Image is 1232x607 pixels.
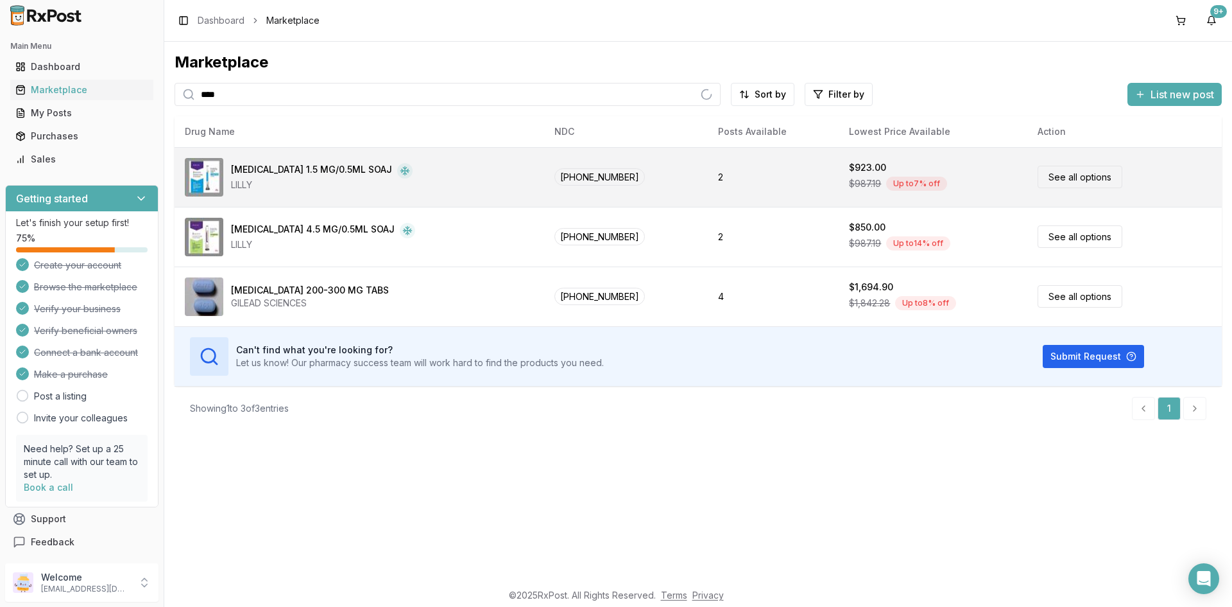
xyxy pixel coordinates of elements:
[10,41,153,51] h2: Main Menu
[24,482,73,493] a: Book a call
[231,179,413,191] div: LILLY
[708,267,839,326] td: 4
[708,147,839,207] td: 2
[5,103,158,123] button: My Posts
[708,207,839,267] td: 2
[849,281,893,294] div: $1,694.90
[185,218,223,256] img: Trulicity 4.5 MG/0.5ML SOAJ
[231,238,415,251] div: LILLY
[1027,116,1222,147] th: Action
[190,402,289,415] div: Showing 1 to 3 of 3 entries
[1038,285,1122,308] a: See all options
[10,148,153,171] a: Sales
[185,158,223,197] img: Trulicity 1.5 MG/0.5ML SOAJ
[1158,397,1181,420] a: 1
[236,344,604,356] h3: Can't find what you're looking for?
[1188,563,1219,594] div: Open Intercom Messenger
[198,14,320,27] nav: breadcrumb
[175,116,544,147] th: Drug Name
[1038,225,1122,248] a: See all options
[544,116,708,147] th: NDC
[839,116,1027,147] th: Lowest Price Available
[849,221,886,234] div: $850.00
[1038,166,1122,188] a: See all options
[5,126,158,146] button: Purchases
[554,228,645,245] span: [PHONE_NUMBER]
[41,584,130,594] p: [EMAIL_ADDRESS][DOMAIN_NAME]
[886,236,950,251] div: Up to 14 % off
[10,78,153,101] a: Marketplace
[185,277,223,316] img: Truvada 200-300 MG TABS
[34,390,87,403] a: Post a listing
[1132,397,1206,420] nav: pagination
[236,356,604,369] p: Let us know! Our pharmacy success team will work hard to find the products you need.
[731,83,794,106] button: Sort by
[886,177,947,191] div: Up to 7 % off
[231,297,389,310] div: GILEAD SCIENCES
[5,507,158,531] button: Support
[231,163,392,179] div: [MEDICAL_DATA] 1.5 MG/0.5ML SOAJ
[1201,10,1222,31] button: 9+
[554,288,645,305] span: [PHONE_NUMBER]
[849,161,886,174] div: $923.00
[1043,345,1144,368] button: Submit Request
[1151,87,1214,102] span: List new post
[828,88,864,101] span: Filter by
[24,443,140,481] p: Need help? Set up a 25 minute call with our team to set up.
[15,84,148,96] div: Marketplace
[34,303,121,315] span: Verify your business
[15,60,148,73] div: Dashboard
[849,177,881,190] span: $987.19
[805,83,873,106] button: Filter by
[10,125,153,148] a: Purchases
[16,216,148,229] p: Let's finish your setup first!
[13,572,33,593] img: User avatar
[15,130,148,143] div: Purchases
[31,536,74,549] span: Feedback
[10,101,153,125] a: My Posts
[849,297,890,310] span: $1,842.28
[849,237,881,250] span: $987.19
[15,107,148,119] div: My Posts
[16,191,88,206] h3: Getting started
[661,590,687,601] a: Terms
[5,57,158,77] button: Dashboard
[895,296,956,310] div: Up to 8 % off
[15,153,148,166] div: Sales
[5,80,158,100] button: Marketplace
[1127,89,1222,102] a: List new post
[266,14,320,27] span: Marketplace
[34,368,108,381] span: Make a purchase
[5,5,87,26] img: RxPost Logo
[231,284,389,297] div: [MEDICAL_DATA] 200-300 MG TABS
[34,281,137,294] span: Browse the marketplace
[554,168,645,186] span: [PHONE_NUMBER]
[231,223,395,238] div: [MEDICAL_DATA] 4.5 MG/0.5ML SOAJ
[198,14,244,27] a: Dashboard
[10,55,153,78] a: Dashboard
[34,346,138,359] span: Connect a bank account
[1127,83,1222,106] button: List new post
[34,324,137,337] span: Verify beneficial owners
[34,412,128,425] a: Invite your colleagues
[5,149,158,170] button: Sales
[755,88,786,101] span: Sort by
[41,571,130,584] p: Welcome
[1210,5,1227,18] div: 9+
[708,116,839,147] th: Posts Available
[175,52,1222,73] div: Marketplace
[5,531,158,554] button: Feedback
[16,232,35,245] span: 75 %
[692,590,724,601] a: Privacy
[34,259,121,272] span: Create your account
